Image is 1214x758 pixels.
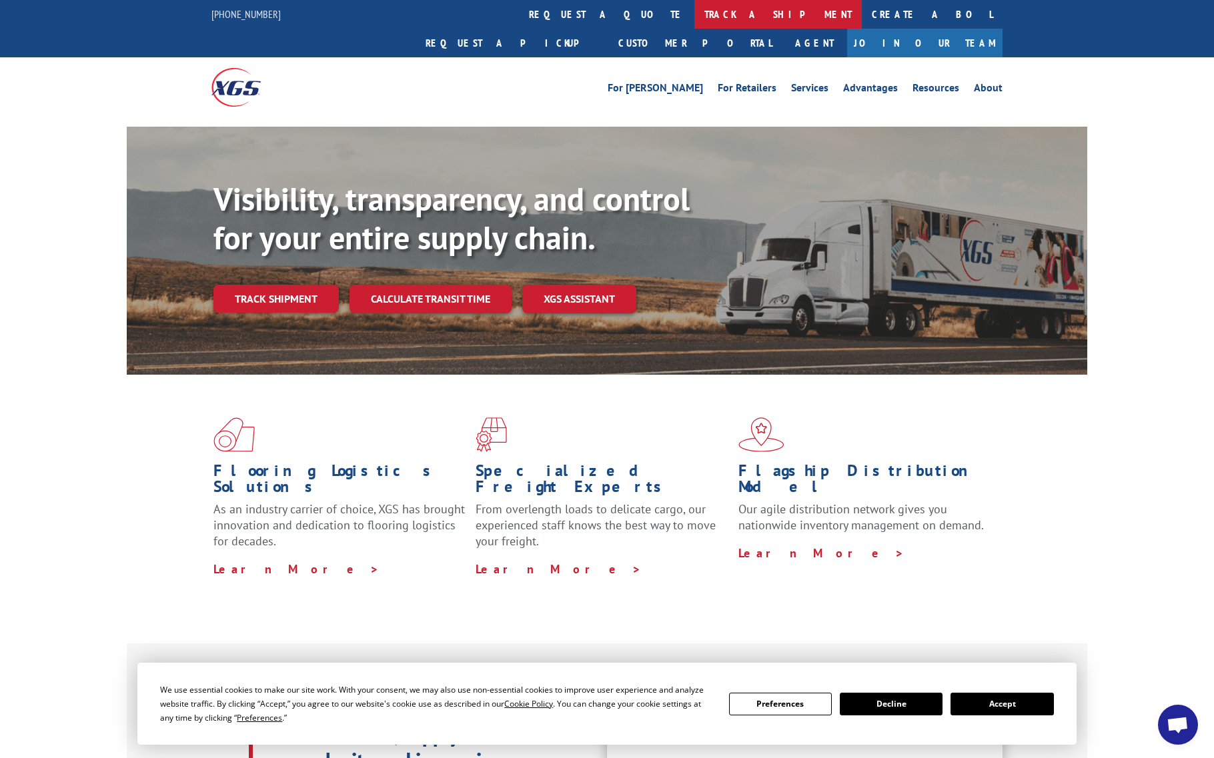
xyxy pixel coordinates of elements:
[608,83,703,97] a: For [PERSON_NAME]
[213,417,255,452] img: xgs-icon-total-supply-chain-intelligence-red
[782,29,847,57] a: Agent
[843,83,898,97] a: Advantages
[237,712,282,723] span: Preferences
[476,561,642,577] a: Learn More >
[951,693,1053,715] button: Accept
[213,285,339,313] a: Track shipment
[213,463,466,501] h1: Flooring Logistics Solutions
[913,83,959,97] a: Resources
[718,83,776,97] a: For Retailers
[476,501,728,561] p: From overlength loads to delicate cargo, our experienced staff knows the best way to move your fr...
[504,698,553,709] span: Cookie Policy
[160,683,712,725] div: We use essential cookies to make our site work. With your consent, we may also use non-essential ...
[213,178,690,258] b: Visibility, transparency, and control for your entire supply chain.
[137,663,1077,745] div: Cookie Consent Prompt
[738,463,991,501] h1: Flagship Distribution Model
[211,7,281,21] a: [PHONE_NUMBER]
[729,693,832,715] button: Preferences
[213,561,380,577] a: Learn More >
[213,501,465,549] span: As an industry carrier of choice, XGS has brought innovation and dedication to flooring logistics...
[476,463,728,501] h1: Specialized Freight Experts
[608,29,782,57] a: Customer Portal
[791,83,828,97] a: Services
[350,285,512,313] a: Calculate transit time
[738,417,784,452] img: xgs-icon-flagship-distribution-model-red
[476,417,507,452] img: xgs-icon-focused-on-flooring-red
[840,693,943,715] button: Decline
[1158,705,1198,745] div: Open chat
[974,83,1003,97] a: About
[416,29,608,57] a: Request a pickup
[847,29,1003,57] a: Join Our Team
[738,545,904,561] a: Learn More >
[738,501,984,533] span: Our agile distribution network gives you nationwide inventory management on demand.
[522,285,636,313] a: XGS ASSISTANT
